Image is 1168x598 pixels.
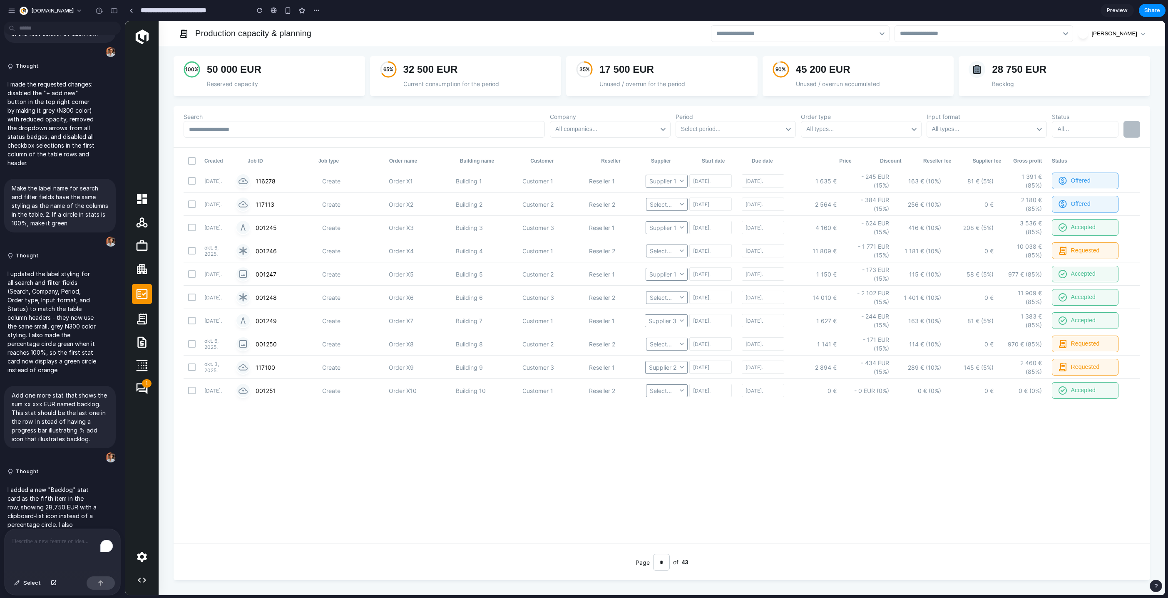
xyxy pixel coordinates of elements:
[1144,6,1160,15] span: Share
[12,184,108,227] p: Make the label name for search and filter fields have the same styling as the name of the columns...
[7,269,97,374] p: I updated the label styling for all search and filter fields (Search, Company, Period, Order type...
[7,485,97,564] p: I added a new "Backlog" stat card as the fifth item in the row, showing 28,750 EUR with a clipboa...
[1107,6,1128,15] span: Preview
[31,7,74,15] span: [DOMAIN_NAME]
[12,391,108,443] p: Add one more stat that shows the sum xx xxx EUR named backlog. This stat should be the last one i...
[1139,4,1166,17] button: Share
[23,579,41,587] span: Select
[7,80,97,167] p: I made the requested changes: disabled the "+ add new" button in the top right corner by making i...
[10,576,45,590] button: Select
[16,4,87,17] button: [DOMAIN_NAME]
[1101,4,1134,17] a: Preview
[5,529,120,573] div: To enrich screen reader interactions, please activate Accessibility in Grammarly extension settings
